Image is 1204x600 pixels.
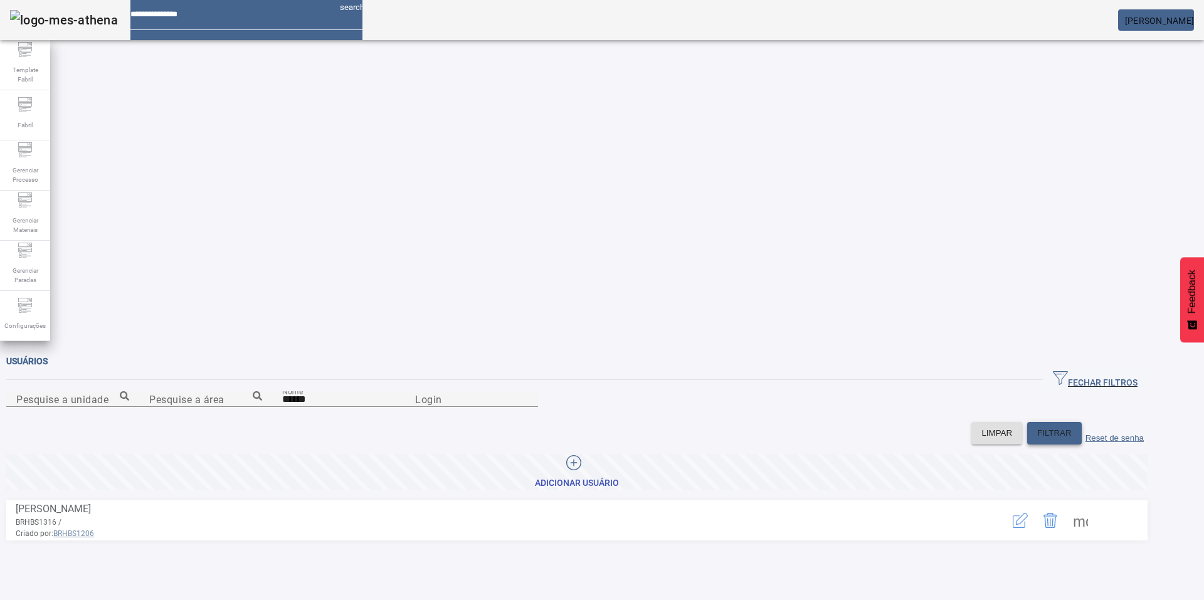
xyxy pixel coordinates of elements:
span: BRHBS1206 [53,529,94,538]
span: Gerenciar Materiais [6,212,44,238]
span: LIMPAR [981,427,1012,439]
span: Feedback [1186,270,1198,313]
button: Reset de senha [1082,422,1148,445]
div: Adicionar Usuário [535,477,619,490]
span: Usuários [6,356,48,366]
span: Criado por: [16,528,956,539]
mat-label: Pesquise a área [149,393,224,405]
button: Feedback - Mostrar pesquisa [1180,257,1204,342]
label: Reset de senha [1085,433,1144,443]
input: Number [149,392,262,407]
span: [PERSON_NAME] [16,503,91,515]
button: Adicionar Usuário [6,454,1148,490]
button: Delete [1035,505,1065,535]
mat-label: Nome [282,386,303,395]
span: Gerenciar Paradas [6,262,44,288]
span: [PERSON_NAME] [1125,16,1194,26]
span: BRHBS1316 / [16,518,61,527]
button: FECHAR FILTROS [1043,369,1148,391]
span: FILTRAR [1037,427,1072,439]
mat-label: Login [415,393,442,405]
button: LIMPAR [971,422,1022,445]
span: Template Fabril [6,61,44,88]
span: FECHAR FILTROS [1053,371,1138,389]
span: Configurações [1,317,50,334]
span: Gerenciar Processo [6,162,44,188]
img: logo-mes-athena [10,10,118,30]
span: Fabril [14,117,36,134]
button: Mais [1065,505,1096,535]
mat-label: Pesquise a unidade [16,393,108,405]
input: Number [16,392,129,407]
button: FILTRAR [1027,422,1082,445]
